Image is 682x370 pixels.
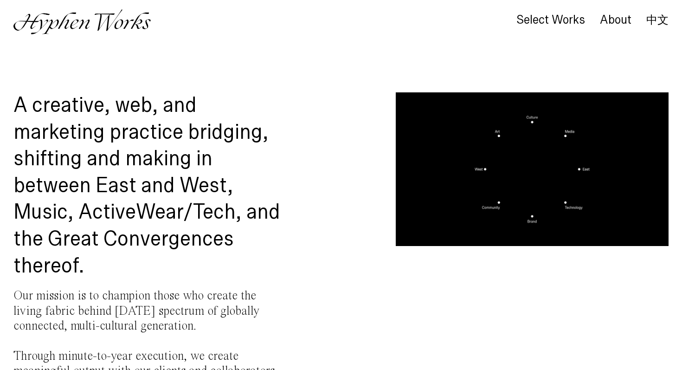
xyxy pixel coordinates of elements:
div: Select Works [516,13,585,26]
h1: A creative, web, and marketing practice bridging, shifting and making in between East and West, M... [13,92,286,279]
a: 中文 [646,15,669,25]
img: Hyphen Works [13,9,150,34]
a: About [600,15,631,26]
video: Your browser does not support the video tag. [396,92,669,246]
a: Select Works [516,15,585,26]
div: About [600,13,631,26]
